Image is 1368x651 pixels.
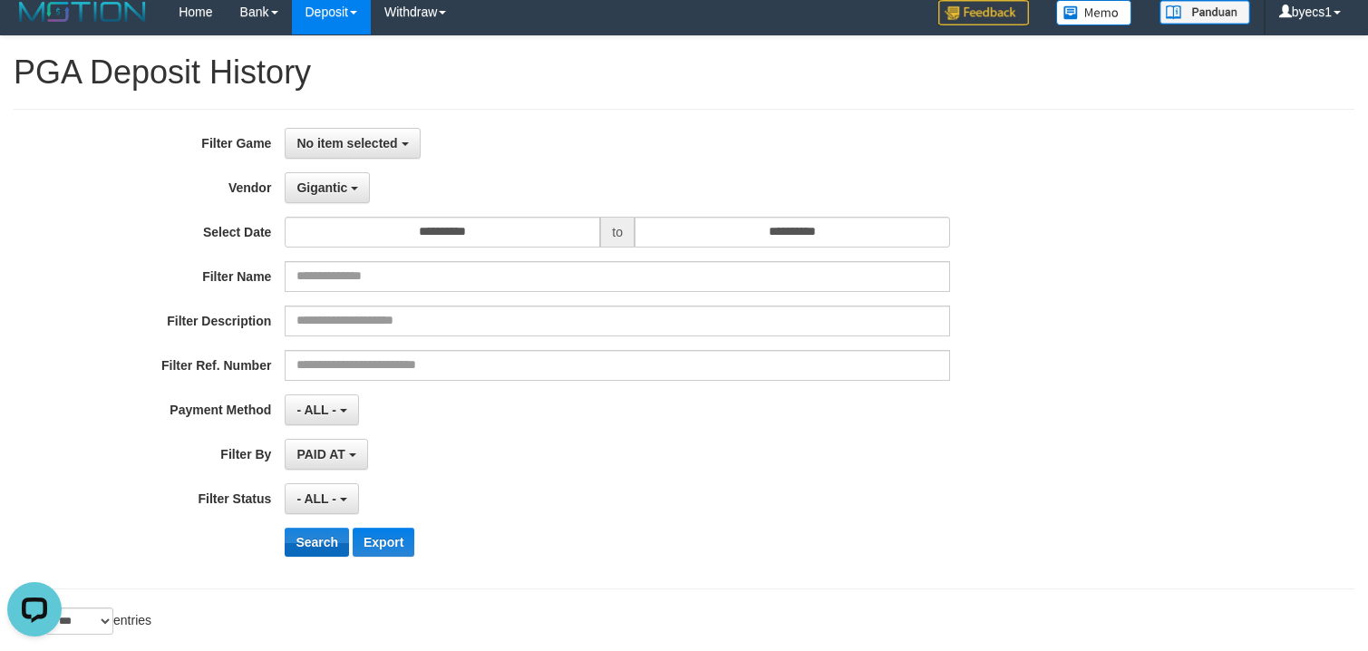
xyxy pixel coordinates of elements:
span: - ALL - [296,403,336,417]
select: Showentries [45,607,113,635]
span: to [600,217,635,248]
span: Gigantic [296,180,347,195]
button: - ALL - [285,483,358,514]
h1: PGA Deposit History [14,54,1354,91]
button: Open LiveChat chat widget [7,7,62,62]
button: No item selected [285,128,420,159]
span: PAID AT [296,447,344,462]
button: PAID AT [285,439,367,470]
button: - ALL - [285,394,358,425]
span: - ALL - [296,491,336,506]
label: Show entries [14,607,151,635]
button: Export [353,528,414,557]
button: Search [285,528,349,557]
span: No item selected [296,136,397,151]
button: Gigantic [285,172,370,203]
